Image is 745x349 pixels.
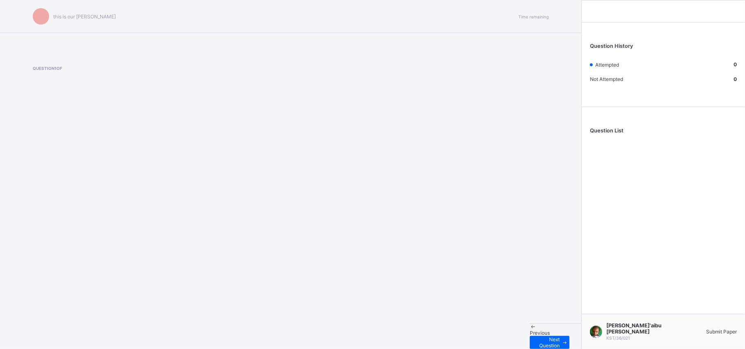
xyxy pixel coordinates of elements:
[530,330,550,336] span: Previous
[590,76,623,82] span: Not Attempted
[518,14,549,19] span: Time remaining
[590,128,623,134] span: Question List
[33,66,549,71] span: Question 1 of
[606,322,664,335] span: [PERSON_NAME]'aibu [PERSON_NAME]
[595,62,619,68] span: Attempted
[53,13,116,20] span: this is our [PERSON_NAME]
[734,76,737,82] b: 0
[590,43,633,49] span: Question History
[536,336,560,349] span: Next Question
[706,329,737,335] span: Submit Paper
[734,61,737,67] b: 0
[606,336,630,340] span: KST/36/021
